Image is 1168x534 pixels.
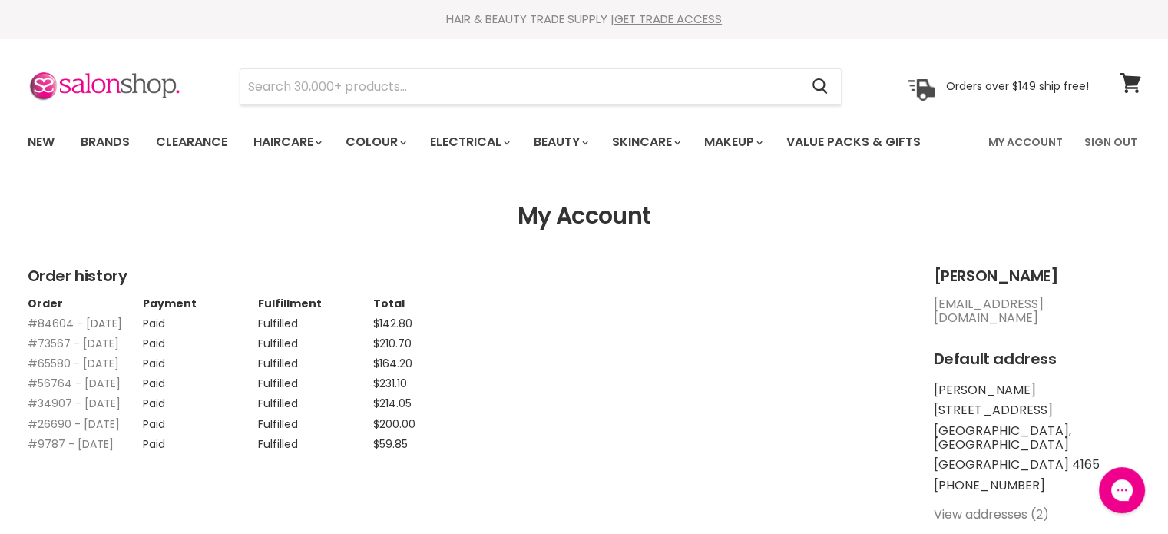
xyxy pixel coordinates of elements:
a: #65580 - [DATE] [28,356,119,371]
a: GET TRADE ACCESS [614,11,722,27]
span: $142.80 [373,316,412,331]
a: New [16,126,66,158]
button: Search [800,69,841,104]
td: Paid [143,370,258,390]
th: Total [373,297,488,310]
a: Brands [69,126,141,158]
span: $214.05 [373,396,412,411]
h2: Order history [28,267,903,285]
a: Skincare [601,126,690,158]
td: Paid [143,390,258,410]
th: Fulfillment [258,297,373,310]
li: [PHONE_NUMBER] [934,479,1141,493]
a: Sign Out [1075,126,1146,158]
iframe: Gorgias live chat messenger [1091,462,1153,519]
a: #26690 - [DATE] [28,416,120,432]
form: Product [240,68,842,105]
td: Paid [143,350,258,370]
a: #9787 - [DATE] [28,436,114,452]
a: Haircare [242,126,331,158]
li: [PERSON_NAME] [934,383,1141,397]
span: $231.10 [373,376,407,391]
td: Fulfilled [258,390,373,410]
a: #73567 - [DATE] [28,336,119,351]
ul: Main menu [16,120,956,164]
a: My Account [979,126,1072,158]
li: [STREET_ADDRESS] [934,403,1141,417]
td: Fulfilled [258,370,373,390]
nav: Main [8,120,1160,164]
a: Value Packs & Gifts [775,126,932,158]
a: View addresses (2) [934,506,1049,523]
td: Fulfilled [258,350,373,370]
th: Payment [143,297,258,310]
input: Search [240,69,800,104]
td: Paid [143,310,258,330]
p: Orders over $149 ship free! [946,79,1089,93]
a: Beauty [522,126,597,158]
span: $210.70 [373,336,412,351]
h1: My Account [28,203,1141,230]
a: Electrical [419,126,519,158]
a: #84604 - [DATE] [28,316,122,331]
li: [GEOGRAPHIC_DATA] 4165 [934,458,1141,472]
div: HAIR & BEAUTY TRADE SUPPLY | [8,12,1160,27]
a: Makeup [693,126,772,158]
h2: Default address [934,350,1141,368]
td: Paid [143,410,258,430]
span: $200.00 [373,416,415,432]
a: Colour [334,126,415,158]
td: Fulfilled [258,430,373,450]
td: Paid [143,330,258,350]
td: Fulfilled [258,410,373,430]
a: [EMAIL_ADDRESS][DOMAIN_NAME] [934,295,1044,327]
a: Clearance [144,126,239,158]
span: $164.20 [373,356,412,371]
li: [GEOGRAPHIC_DATA], [GEOGRAPHIC_DATA] [934,424,1141,453]
th: Order [28,297,143,310]
td: Fulfilled [258,330,373,350]
td: Paid [143,430,258,450]
td: Fulfilled [258,310,373,330]
span: $59.85 [373,436,408,452]
a: #34907 - [DATE] [28,396,121,411]
h2: [PERSON_NAME] [934,267,1141,285]
a: #56764 - [DATE] [28,376,121,391]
